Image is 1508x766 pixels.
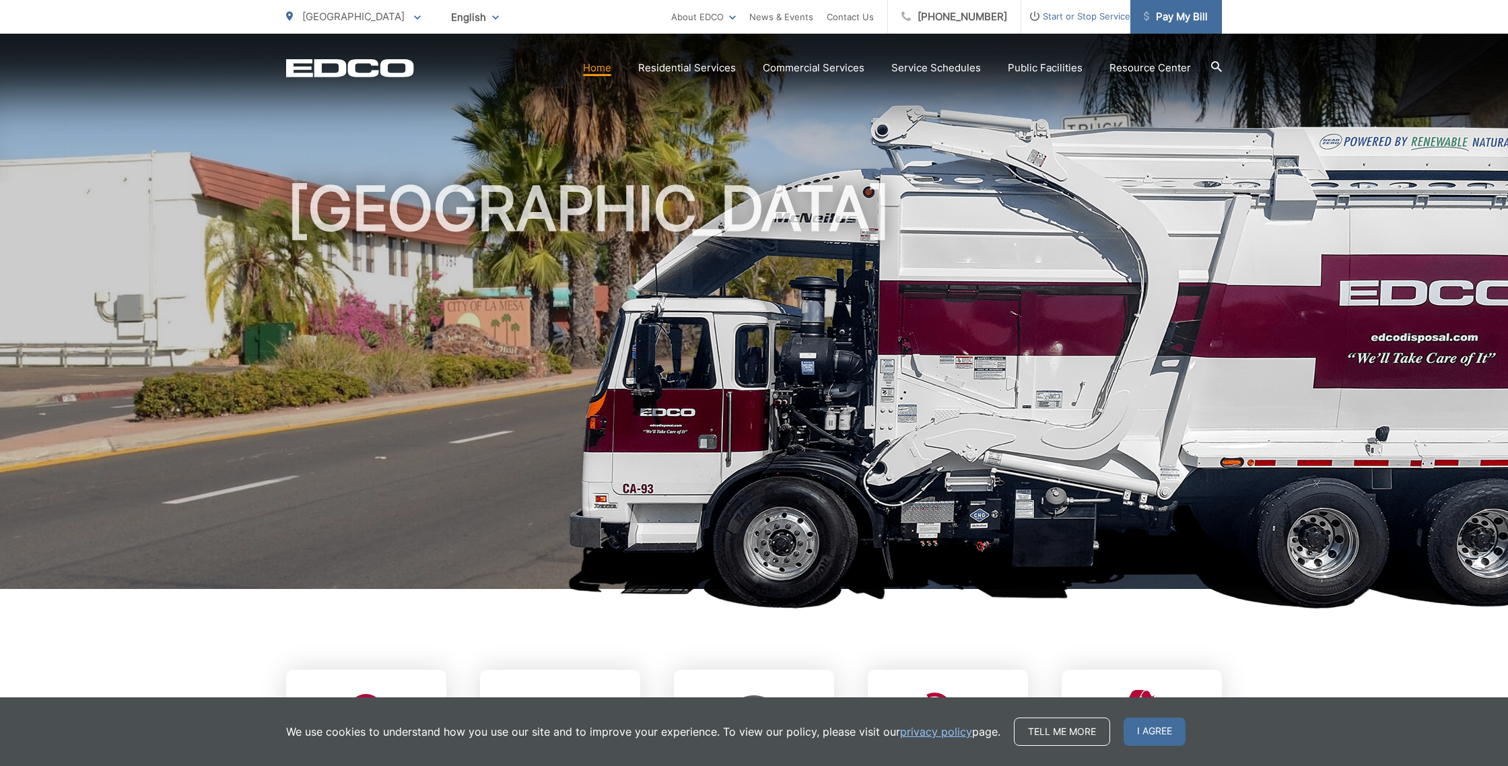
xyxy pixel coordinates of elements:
a: Tell me more [1014,718,1110,746]
a: EDCD logo. Return to the homepage. [286,59,414,77]
a: Service Schedules [891,60,981,76]
a: Resource Center [1109,60,1191,76]
a: privacy policy [900,724,972,740]
span: Pay My Bill [1144,9,1208,25]
a: Residential Services [638,60,736,76]
h1: [GEOGRAPHIC_DATA] [286,175,1222,601]
a: Contact Us [827,9,874,25]
a: Home [583,60,611,76]
p: We use cookies to understand how you use our site and to improve your experience. To view our pol... [286,724,1000,740]
span: I agree [1124,718,1186,746]
a: Public Facilities [1008,60,1083,76]
a: Commercial Services [763,60,864,76]
span: [GEOGRAPHIC_DATA] [302,10,405,23]
a: About EDCO [671,9,736,25]
a: News & Events [749,9,813,25]
span: English [441,5,509,29]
